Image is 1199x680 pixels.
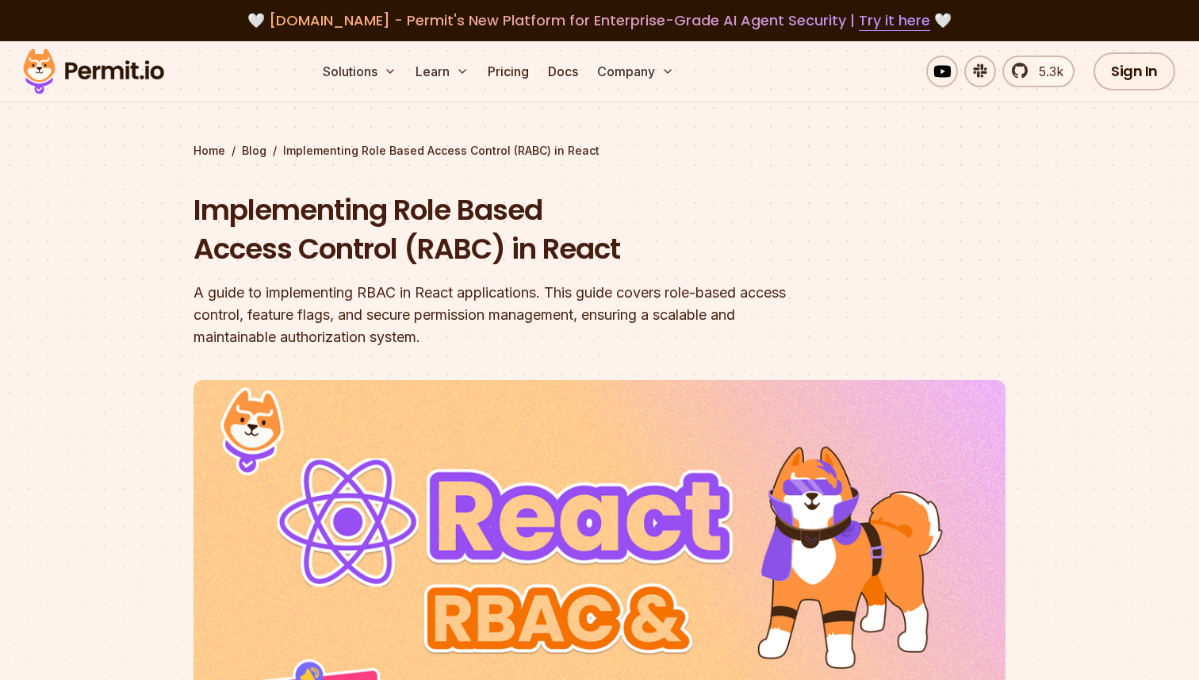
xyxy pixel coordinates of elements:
button: Company [591,56,680,87]
a: Blog [242,143,266,159]
span: 5.3k [1029,62,1063,81]
div: / / [193,143,1006,159]
div: A guide to implementing RBAC in React applications. This guide covers role-based access control, ... [193,282,803,348]
a: Docs [542,56,584,87]
a: Home [193,143,225,159]
a: Pricing [481,56,535,87]
h1: Implementing Role Based Access Control (RABC) in React [193,190,803,269]
div: 🤍 🤍 [38,10,1161,32]
button: Learn [409,56,475,87]
img: Permit logo [16,44,171,98]
a: Try it here [859,10,930,31]
a: Sign In [1094,52,1175,90]
a: 5.3k [1002,56,1075,87]
button: Solutions [316,56,403,87]
span: [DOMAIN_NAME] - Permit's New Platform for Enterprise-Grade AI Agent Security | [269,10,930,30]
